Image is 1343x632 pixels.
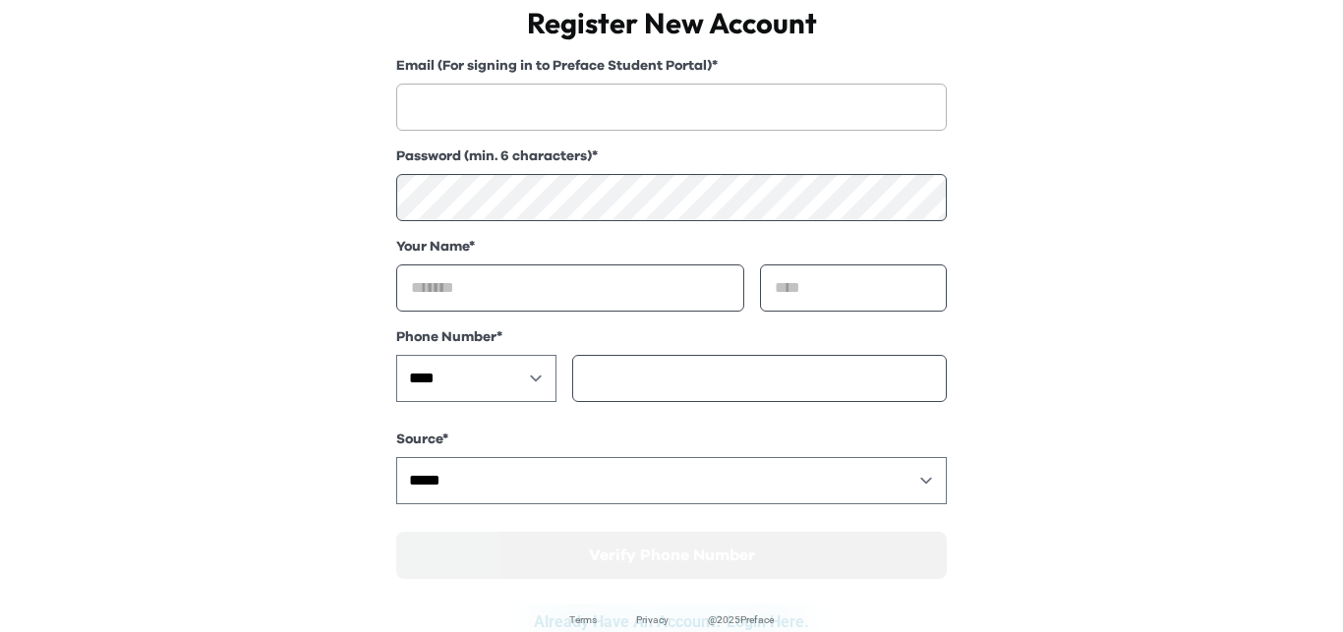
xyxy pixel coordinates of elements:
[396,146,947,167] label: Password (min. 6 characters) *
[569,613,597,626] a: Terms
[708,611,774,628] span: @ 2025 Preface
[589,544,755,567] span: Verify Phone Number
[396,430,947,450] label: Source *
[396,532,947,579] button: Verify Phone Number
[396,237,947,258] label: Your Name *
[396,56,947,77] label: Email (For signing in to Preface Student Portal) *
[396,327,947,348] label: Phone Number *
[396,6,947,41] h4: Register New Account
[636,613,669,626] a: Privacy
